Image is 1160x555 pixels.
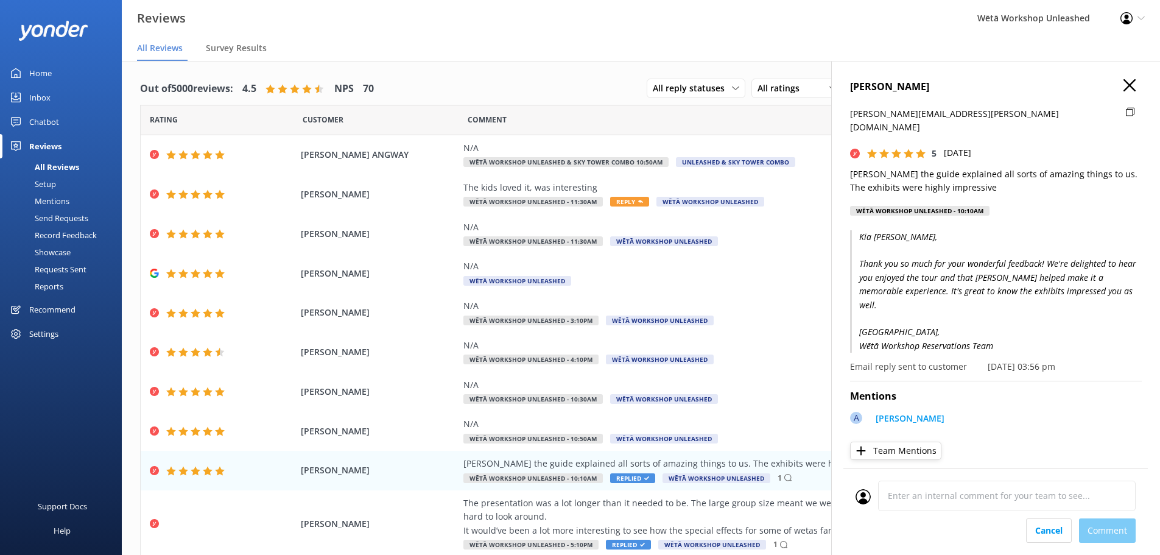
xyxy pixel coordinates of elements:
span: Wētā Workshop Unleashed & Sky Tower COMBO 10:50am [463,157,669,167]
span: Wētā Workshop Unleashed [656,197,764,207]
div: N/A [463,221,1018,234]
div: Reviews [29,134,62,158]
span: [PERSON_NAME] [301,464,458,477]
p: 1 [778,472,782,484]
div: Help [54,518,71,543]
a: Reports [7,278,122,295]
span: All reply statuses [653,82,732,95]
span: [PERSON_NAME] ANGWAY [301,148,458,161]
span: Wētā Workshop Unleashed [606,316,714,325]
img: user_profile.svg [856,489,871,504]
span: Wētā Workshop Unleashed [610,434,718,444]
div: Send Requests [7,210,88,227]
span: Reply [610,197,649,207]
div: All Reviews [7,158,79,175]
span: Unleashed & Sky Tower Combo [676,157,795,167]
span: Wētā Workshop Unleashed - 3:10pm [463,316,599,325]
div: Record Feedback [7,227,97,244]
div: The presentation was a lot longer than it needed to be. The large group size meant we were cramme... [463,497,1018,537]
a: Showcase [7,244,122,261]
div: Showcase [7,244,71,261]
span: [PERSON_NAME] [301,227,458,241]
span: Wētā Workshop Unleashed - 4:10pm [463,355,599,364]
div: N/A [463,378,1018,392]
span: Wētā Workshop Unleashed - 10:30am [463,394,603,404]
span: Wētā Workshop Unleashed - 10:50am [463,434,603,444]
a: [PERSON_NAME] [870,412,944,428]
div: N/A [463,260,1018,273]
a: Send Requests [7,210,122,227]
button: Team Mentions [850,442,941,460]
span: Survey Results [206,42,267,54]
span: Wētā Workshop Unleashed [658,540,766,550]
div: Requests Sent [7,261,86,278]
span: Wētā Workshop Unleashed [463,276,571,286]
span: Date [150,114,178,125]
div: Reports [7,278,63,295]
p: 1 [773,539,778,550]
h4: Out of 5000 reviews: [140,81,233,97]
span: [PERSON_NAME] [301,517,458,531]
div: N/A [463,299,1018,313]
p: [DATE] 03:56 pm [988,360,1055,373]
div: A [850,412,862,424]
a: Setup [7,175,122,193]
span: [PERSON_NAME] [301,345,458,359]
div: N/A [463,417,1018,431]
p: Kia [PERSON_NAME], Thank you so much for your wonderful feedback! We're delighted to hear you enj... [850,230,1142,353]
p: [PERSON_NAME] the guide explained all sorts of amazing things to us. The exhibits were highly imp... [850,168,1142,195]
span: Wētā Workshop Unleashed [663,473,770,483]
span: Wētā Workshop Unleashed - 11:30am [463,197,603,207]
div: Inbox [29,85,51,110]
span: Wētā Workshop Unleashed - 10:10am [463,473,603,483]
div: Wētā Workshop Unleashed - 10:10am [850,206,990,216]
div: Setup [7,175,56,193]
h4: 70 [363,81,374,97]
h3: Reviews [137,9,186,28]
span: Wētā Workshop Unleashed [606,355,714,364]
div: Support Docs [38,494,87,518]
span: Date [303,114,343,125]
div: The kids loved it, was interesting [463,181,1018,194]
div: [PERSON_NAME] the guide explained all sorts of amazing things to us. The exhibits were highly imp... [463,457,1018,470]
img: yonder-white-logo.png [18,21,88,41]
div: Chatbot [29,110,59,134]
span: Wētā Workshop Unleashed - 5:10pm [463,540,599,550]
span: [PERSON_NAME] [301,188,458,201]
button: Close [1123,79,1136,93]
h4: 4.5 [242,81,256,97]
button: Cancel [1026,518,1072,543]
span: Replied [610,473,655,483]
span: All ratings [758,82,807,95]
h4: [PERSON_NAME] [850,79,1142,95]
div: Home [29,61,52,85]
h4: NPS [334,81,354,97]
span: [PERSON_NAME] [301,385,458,398]
a: Record Feedback [7,227,122,244]
span: All Reviews [137,42,183,54]
div: N/A [463,339,1018,352]
span: Wētā Workshop Unleashed - 11:30am [463,236,603,246]
a: Mentions [7,193,122,210]
span: [PERSON_NAME] [301,306,458,319]
span: [PERSON_NAME] [301,425,458,438]
div: Settings [29,322,58,346]
div: Recommend [29,297,76,322]
h4: Mentions [850,389,1142,405]
span: [PERSON_NAME] [301,267,458,280]
a: All Reviews [7,158,122,175]
p: [PERSON_NAME][EMAIL_ADDRESS][PERSON_NAME][DOMAIN_NAME] [850,107,1119,135]
p: Email reply sent to customer [850,360,967,373]
span: Wētā Workshop Unleashed [610,236,718,246]
a: Requests Sent [7,261,122,278]
p: [PERSON_NAME] [876,412,944,425]
span: Replied [606,540,651,550]
div: N/A [463,141,1018,155]
span: Wētā Workshop Unleashed [610,394,718,404]
span: Question [468,114,507,125]
span: 5 [932,147,937,159]
div: Mentions [7,193,69,210]
p: [DATE] [944,146,971,160]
